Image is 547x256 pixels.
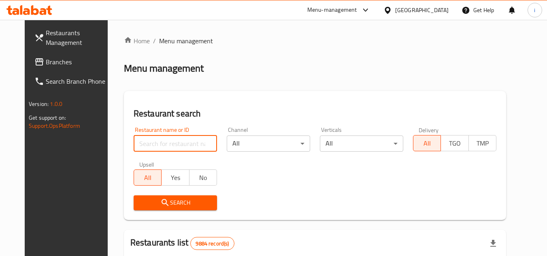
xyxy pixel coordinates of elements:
[468,135,496,151] button: TMP
[28,72,116,91] a: Search Branch Phone
[29,121,80,131] a: Support.OpsPlatform
[134,195,217,210] button: Search
[28,52,116,72] a: Branches
[50,99,62,109] span: 1.0.0
[193,172,214,184] span: No
[29,99,49,109] span: Version:
[134,135,217,152] input: Search for restaurant name or ID..
[483,234,503,253] div: Export file
[139,161,154,167] label: Upsell
[191,240,234,248] span: 9884 record(s)
[534,6,535,15] span: i
[307,5,357,15] div: Menu-management
[159,36,213,46] span: Menu management
[441,135,468,151] button: TGO
[190,237,234,250] div: Total records count
[140,198,211,208] span: Search
[29,112,66,123] span: Get support on:
[130,237,234,250] h2: Restaurants list
[395,6,449,15] div: [GEOGRAPHIC_DATA]
[124,36,506,46] nav: breadcrumb
[46,76,110,86] span: Search Branch Phone
[134,108,496,120] h2: Restaurant search
[444,138,465,149] span: TGO
[417,138,438,149] span: All
[153,36,156,46] li: /
[320,135,403,152] div: All
[161,169,189,186] button: Yes
[46,28,110,47] span: Restaurants Management
[137,172,158,184] span: All
[165,172,186,184] span: Yes
[472,138,493,149] span: TMP
[419,127,439,133] label: Delivery
[28,23,116,52] a: Restaurants Management
[413,135,441,151] button: All
[46,57,110,67] span: Branches
[124,62,204,75] h2: Menu management
[124,36,150,46] a: Home
[134,169,162,186] button: All
[189,169,217,186] button: No
[227,135,310,152] div: All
